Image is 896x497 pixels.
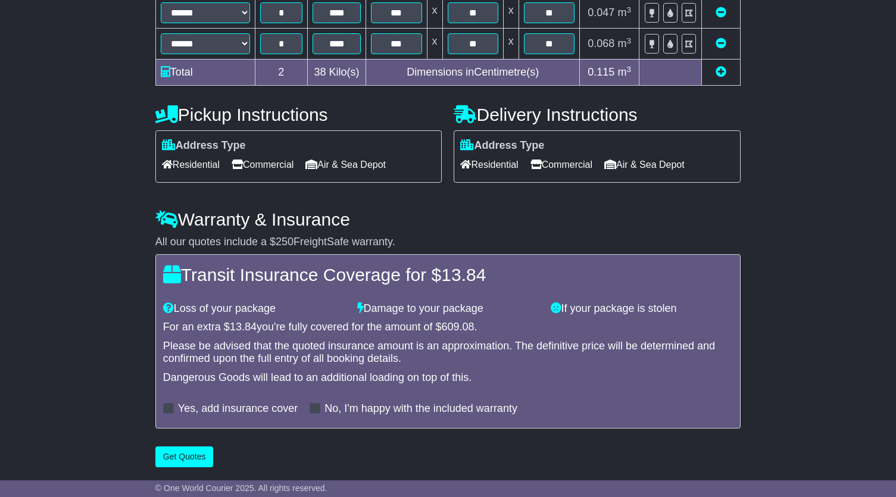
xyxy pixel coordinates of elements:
a: Add new item [716,66,726,78]
td: 2 [255,60,307,86]
span: m [617,37,631,49]
sup: 3 [626,5,631,14]
span: 38 [314,66,326,78]
div: Dangerous Goods will lead to an additional loading on top of this. [163,371,733,385]
span: Air & Sea Depot [305,155,386,174]
h4: Delivery Instructions [454,105,741,124]
span: 0.115 [588,66,614,78]
div: Damage to your package [351,302,545,315]
sup: 3 [626,36,631,45]
label: Address Type [460,139,544,152]
span: 250 [276,236,294,248]
div: If your package is stolen [545,302,739,315]
span: 13.84 [441,265,486,285]
span: m [617,7,631,18]
h4: Pickup Instructions [155,105,442,124]
span: 13.84 [230,321,257,333]
td: Dimensions in Centimetre(s) [366,60,580,86]
td: Total [155,60,255,86]
label: No, I'm happy with the included warranty [324,402,517,415]
span: © One World Courier 2025. All rights reserved. [155,483,327,493]
span: 0.047 [588,7,614,18]
button: Get Quotes [155,446,214,467]
span: Commercial [232,155,294,174]
span: Air & Sea Depot [604,155,685,174]
h4: Warranty & Insurance [155,210,741,229]
div: Please be advised that the quoted insurance amount is an approximation. The definitive price will... [163,340,733,365]
td: Kilo(s) [307,60,366,86]
span: Commercial [530,155,592,174]
sup: 3 [626,65,631,74]
span: Residential [162,155,220,174]
span: 0.068 [588,37,614,49]
td: x [503,29,519,60]
a: Remove this item [716,7,726,18]
label: Yes, add insurance cover [178,402,298,415]
div: For an extra $ you're fully covered for the amount of $ . [163,321,733,334]
label: Address Type [162,139,246,152]
a: Remove this item [716,37,726,49]
span: Residential [460,155,518,174]
div: All our quotes include a $ FreightSafe warranty. [155,236,741,249]
span: 609.08 [442,321,474,333]
div: Loss of your package [157,302,351,315]
h4: Transit Insurance Coverage for $ [163,265,733,285]
span: m [617,66,631,78]
td: x [427,29,442,60]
